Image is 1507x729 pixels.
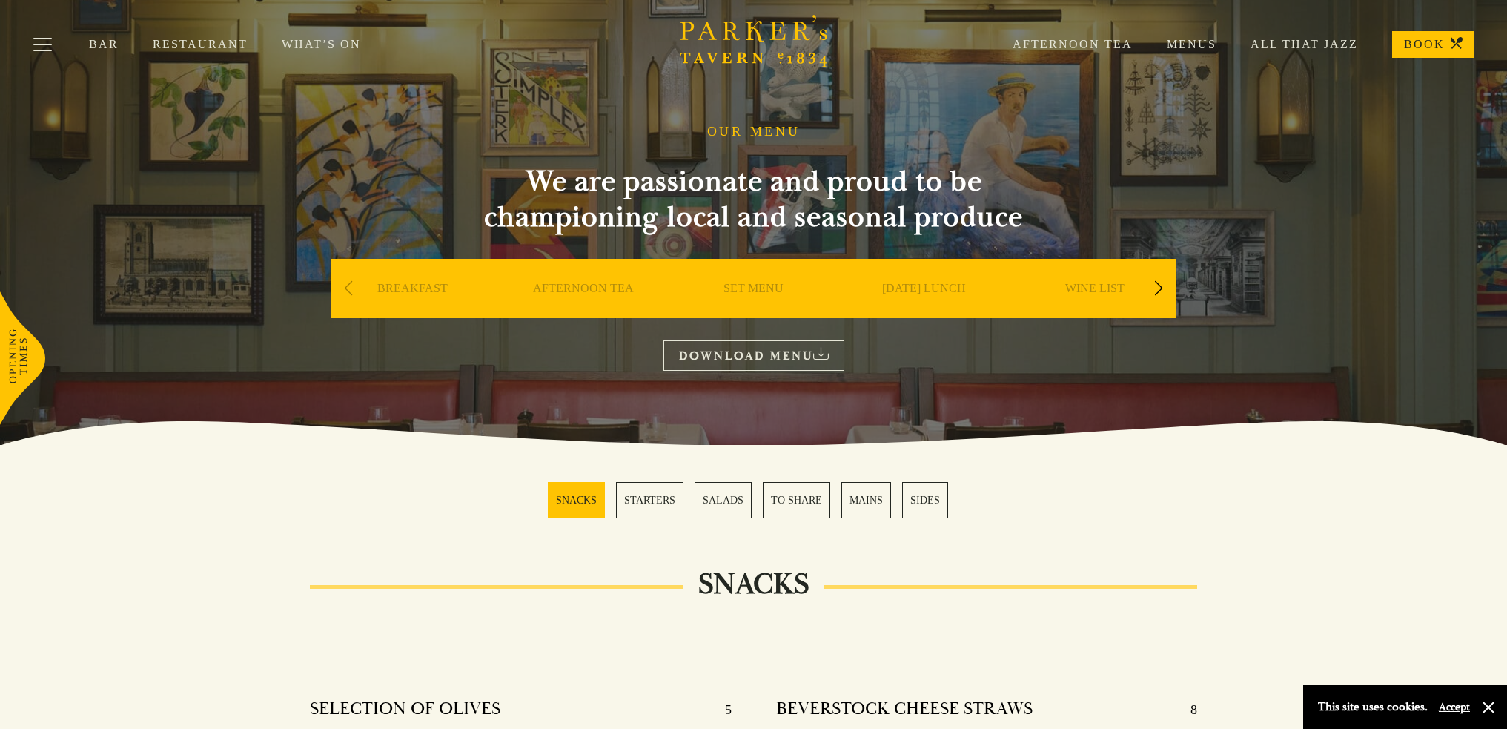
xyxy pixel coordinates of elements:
p: This site uses cookies. [1318,696,1428,718]
div: 1 / 9 [331,259,494,363]
div: Previous slide [339,272,359,305]
p: 5 [710,698,732,722]
a: 1 / 6 [548,482,605,518]
a: 6 / 6 [902,482,948,518]
h4: SELECTION OF OLIVES [310,698,500,722]
div: 5 / 9 [1013,259,1176,363]
button: Close and accept [1481,700,1496,715]
div: 3 / 9 [672,259,835,363]
h1: OUR MENU [707,124,801,140]
a: WINE LIST [1065,281,1125,340]
a: SET MENU [723,281,784,340]
button: Accept [1439,700,1470,714]
p: 8 [1176,698,1197,722]
a: DOWNLOAD MENU [663,340,844,371]
a: 2 / 6 [616,482,683,518]
a: 3 / 6 [695,482,752,518]
div: Next slide [1149,272,1169,305]
a: 5 / 6 [841,482,891,518]
h2: We are passionate and proud to be championing local and seasonal produce [457,164,1050,235]
a: [DATE] LUNCH [882,281,966,340]
div: 4 / 9 [843,259,1006,363]
a: AFTERNOON TEA [533,281,634,340]
a: BREAKFAST [377,281,448,340]
h4: BEVERSTOCK CHEESE STRAWS [776,698,1033,722]
h2: SNACKS [683,567,824,602]
div: 2 / 9 [502,259,665,363]
a: 4 / 6 [763,482,830,518]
